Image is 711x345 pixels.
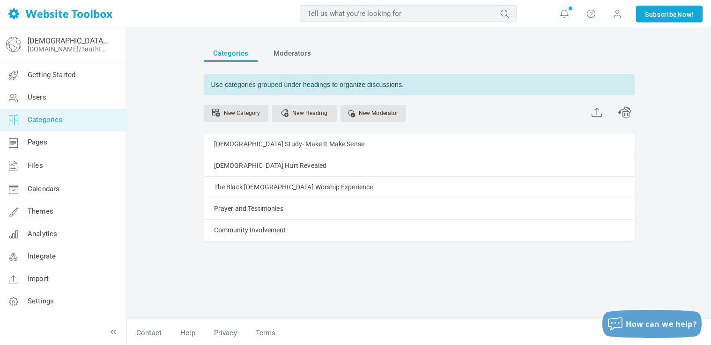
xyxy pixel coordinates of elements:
[28,252,56,260] span: Integrate
[300,5,517,22] input: Tell us what you're looking for
[28,45,109,53] a: [DOMAIN_NAME]/?authtoken=56e340bc13a94a08f08cc560dc611b7c&rememberMe=1
[602,310,702,338] button: How can we help?
[28,230,57,238] span: Analytics
[274,45,311,62] span: Moderators
[28,115,63,124] span: Categories
[204,74,635,95] div: Use categories grouped under headings to organize discussions.
[28,138,47,146] span: Pages
[28,185,59,193] span: Calendars
[272,105,337,122] a: New Heading
[341,105,406,122] a: Assigning a user as a moderator for a category gives them permission to help oversee the content
[205,325,246,341] a: Privacy
[214,203,283,215] a: Prayer and Testimonies
[246,325,276,341] a: Terms
[28,297,54,305] span: Settings
[171,325,205,341] a: Help
[127,325,171,341] a: Contact
[214,160,327,172] a: [DEMOGRAPHIC_DATA] Hurt Revealed
[677,9,694,20] span: Now!
[626,319,697,329] span: How can we help?
[214,181,373,193] a: The Black [DEMOGRAPHIC_DATA] Worship Experience
[28,71,75,79] span: Getting Started
[204,45,258,62] a: Categories
[214,138,365,150] a: [DEMOGRAPHIC_DATA] Study- Make It Make Sense
[213,45,249,62] span: Categories
[28,93,46,101] span: Users
[636,6,703,22] a: SubscribeNow!
[28,36,109,45] a: [DEMOGRAPHIC_DATA] Unscripted: Voice of Hope
[28,161,43,170] span: Files
[6,37,21,52] img: globe-icon.png
[264,45,320,62] a: Moderators
[28,207,53,216] span: Themes
[214,224,286,236] a: Community Involvement
[28,274,49,283] span: Import
[204,105,268,122] a: Use multiple categories to organize discussions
